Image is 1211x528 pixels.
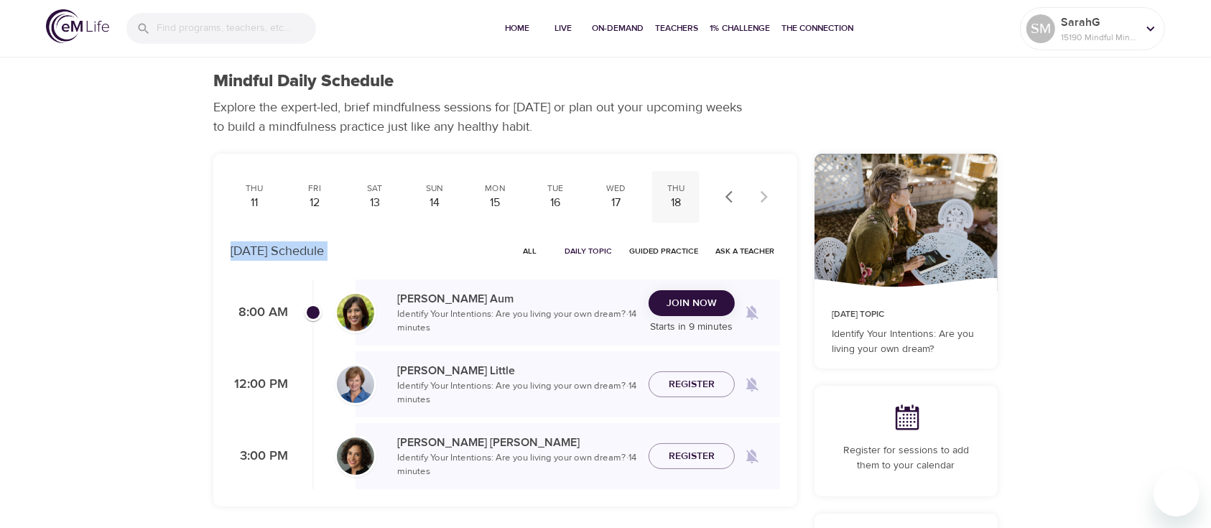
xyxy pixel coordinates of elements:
span: Live [546,21,580,36]
div: 16 [537,195,573,211]
p: [DATE] Schedule [231,241,324,261]
div: 17 [598,195,634,211]
div: Wed [598,182,634,195]
div: 15 [478,195,514,211]
p: Explore the expert-led, brief mindfulness sessions for [DATE] or plan out your upcoming weeks to ... [213,98,752,136]
div: Sat [357,182,393,195]
span: Remind me when a class goes live every Wednesday at 12:00 PM [735,367,769,402]
span: All [513,244,547,258]
div: 11 [236,195,272,211]
span: Register [669,376,715,394]
p: Identify Your Intentions: Are you living your own dream? · 14 minutes [397,451,637,479]
p: Register for sessions to add them to your calendar [832,443,980,473]
p: [PERSON_NAME] Little [397,362,637,379]
span: The Connection [781,21,853,36]
div: SM [1026,14,1055,43]
img: logo [46,9,109,43]
button: Register [649,443,735,470]
button: Daily Topic [559,240,618,262]
p: Identify Your Intentions: Are you living your own dream? [832,327,980,357]
img: Alisha%20Aum%208-9-21.jpg [337,294,374,331]
h1: Mindful Daily Schedule [213,71,394,92]
div: 12 [297,195,333,211]
button: Guided Practice [623,240,704,262]
button: Register [649,371,735,398]
img: Kerry_Little_Headshot_min.jpg [337,366,374,403]
span: Guided Practice [629,244,698,258]
div: 13 [357,195,393,211]
p: Identify Your Intentions: Are you living your own dream? · 14 minutes [397,379,637,407]
p: 8:00 AM [231,303,288,323]
div: Mon [478,182,514,195]
div: Thu [236,182,272,195]
p: 15190 Mindful Minutes [1061,31,1137,44]
p: [PERSON_NAME] Aum [397,290,637,307]
span: Register [669,448,715,466]
p: SarahG [1061,14,1137,31]
div: Thu [658,182,694,195]
p: Starts in 9 minutes [649,320,735,335]
span: Remind me when a class goes live every Wednesday at 8:00 AM [735,295,769,330]
p: 12:00 PM [231,375,288,394]
input: Find programs, teachers, etc... [157,13,316,44]
p: [PERSON_NAME] [PERSON_NAME] [397,434,637,451]
button: Join Now [649,290,735,317]
span: Home [500,21,534,36]
span: Ask a Teacher [715,244,774,258]
div: Fri [297,182,333,195]
span: Daily Topic [565,244,612,258]
span: 1% Challenge [710,21,770,36]
span: On-Demand [592,21,644,36]
button: Ask a Teacher [710,240,780,262]
div: Tue [537,182,573,195]
span: Teachers [655,21,698,36]
p: [DATE] Topic [832,308,980,321]
span: Remind me when a class goes live every Wednesday at 3:00 PM [735,439,769,473]
span: Join Now [667,295,717,312]
p: 3:00 PM [231,447,288,466]
button: All [507,240,553,262]
div: 18 [658,195,694,211]
div: 14 [417,195,453,211]
img: Ninette_Hupp-min.jpg [337,437,374,475]
div: Sun [417,182,453,195]
iframe: Button to launch messaging window [1154,471,1200,517]
p: Identify Your Intentions: Are you living your own dream? · 14 minutes [397,307,637,335]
